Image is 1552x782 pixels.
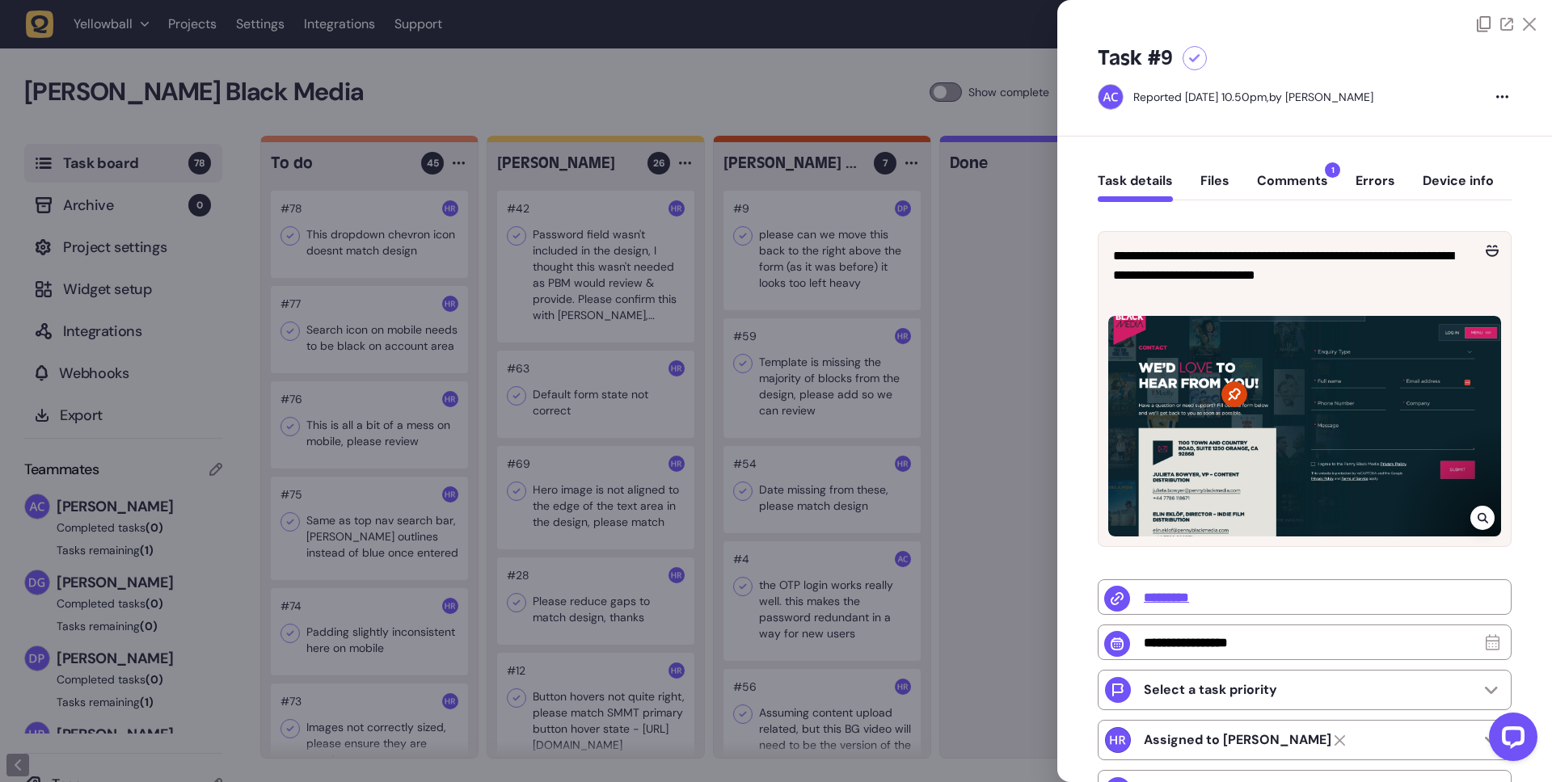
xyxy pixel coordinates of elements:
[1200,173,1229,202] button: Files
[1133,89,1373,105] div: by [PERSON_NAME]
[1476,706,1544,774] iframe: LiveChat chat widget
[1133,90,1269,104] div: Reported [DATE] 10.50pm,
[1098,45,1173,71] h5: Task #9
[1325,162,1340,178] span: 1
[1144,682,1277,698] p: Select a task priority
[1144,732,1331,748] strong: Harry Robinson
[1099,85,1123,109] img: Ameet Chohan
[1423,173,1494,202] button: Device info
[1098,173,1173,202] button: Task details
[1257,173,1328,202] button: Comments
[1356,173,1395,202] button: Errors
